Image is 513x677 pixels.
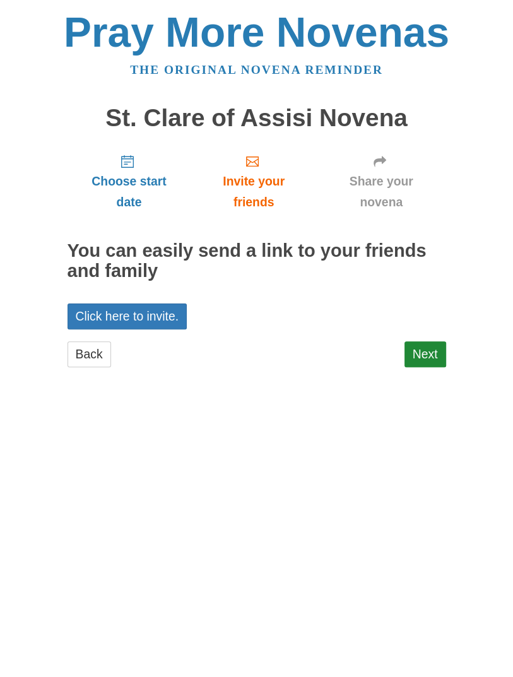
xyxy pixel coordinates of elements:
[68,105,446,132] h1: St. Clare of Assisi Novena
[80,171,179,213] span: Choose start date
[68,341,111,367] a: Back
[68,241,446,281] h2: You can easily send a link to your friends and family
[203,171,304,213] span: Invite your friends
[329,171,433,213] span: Share your novena
[317,144,446,219] a: Share your novena
[68,144,191,219] a: Choose start date
[404,341,446,367] a: Next
[64,9,449,56] a: Pray More Novenas
[130,63,383,76] a: The original novena reminder
[191,144,316,219] a: Invite your friends
[68,303,187,329] a: Click here to invite.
